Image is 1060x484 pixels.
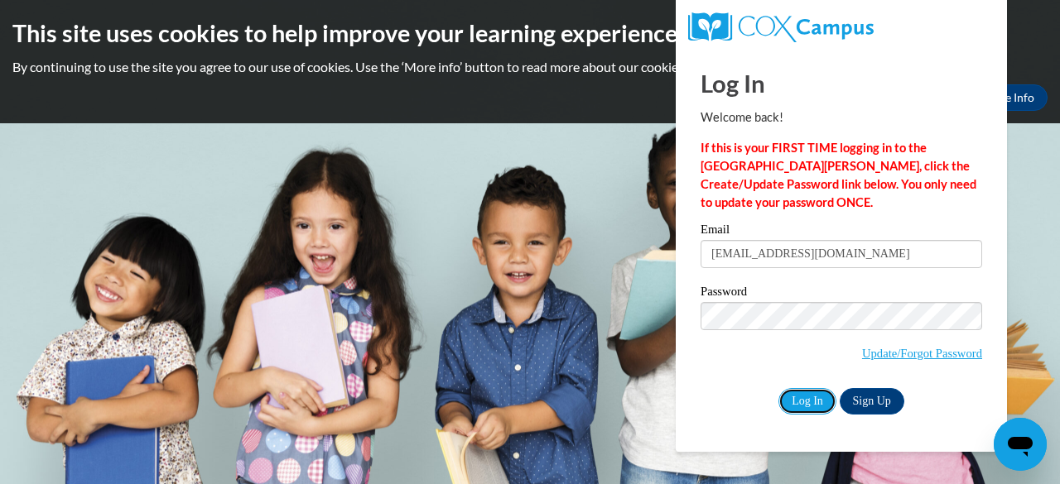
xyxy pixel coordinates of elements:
strong: If this is your FIRST TIME logging in to the [GEOGRAPHIC_DATA][PERSON_NAME], click the Create/Upd... [701,141,976,209]
a: Update/Forgot Password [862,347,982,360]
label: Email [701,223,982,240]
p: By continuing to use the site you agree to our use of cookies. Use the ‘More info’ button to read... [12,58,1048,76]
a: Sign Up [840,388,904,415]
h1: Log In [701,66,982,100]
input: Log In [778,388,836,415]
a: More Info [970,84,1048,111]
label: Password [701,285,982,302]
iframe: Button to launch messaging window [994,418,1047,471]
h2: This site uses cookies to help improve your learning experience. [12,17,1048,50]
img: COX Campus [688,12,874,42]
p: Welcome back! [701,108,982,127]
